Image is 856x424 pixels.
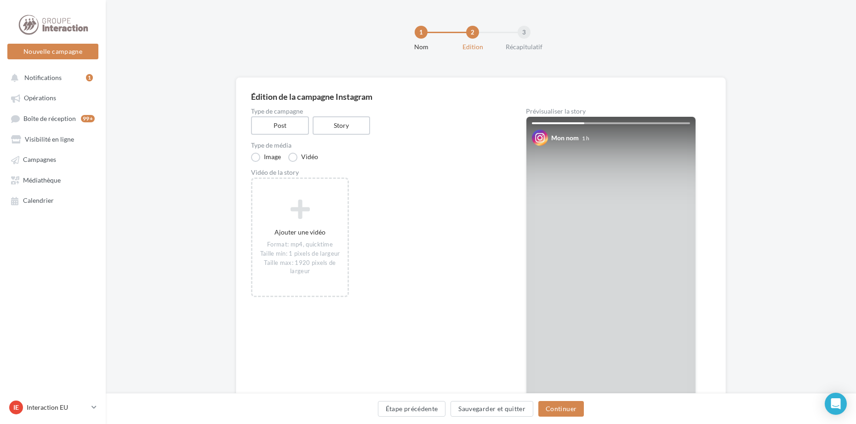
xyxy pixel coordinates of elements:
span: Boîte de réception [23,115,76,122]
a: Boîte de réception99+ [6,110,100,127]
span: Notifications [24,74,62,81]
a: Visibilité en ligne [6,131,100,147]
label: Type de campagne [251,108,496,115]
div: Prévisualiser la story [526,108,696,115]
button: Nouvelle campagne [7,44,98,59]
div: 3 [518,26,531,39]
div: Nom [392,42,451,52]
div: 1 h [582,134,589,142]
div: 2 [466,26,479,39]
div: 1 [86,74,93,81]
a: Opérations [6,89,100,106]
label: Story [313,116,371,135]
div: Mon nom [551,133,579,143]
div: Edition [443,42,502,52]
span: IE [13,403,19,412]
p: Interaction EU [27,403,88,412]
span: Médiathèque [23,176,61,184]
label: Image [251,153,281,162]
button: Continuer [538,401,584,417]
div: 99+ [81,115,95,122]
div: Récapitulatif [495,42,554,52]
div: 1 [415,26,428,39]
button: Notifications 1 [6,69,97,86]
button: Sauvegarder et quitter [451,401,533,417]
div: Open Intercom Messenger [825,393,847,415]
a: Médiathèque [6,172,100,188]
div: Édition de la campagne Instagram [251,92,711,101]
label: Vidéo [288,153,318,162]
button: Étape précédente [378,401,446,417]
span: Calendrier [23,197,54,205]
span: Opérations [24,94,56,102]
label: Type de média [251,142,496,149]
div: Vidéo de la story [251,169,496,176]
span: Campagnes [23,156,56,164]
a: IE Interaction EU [7,399,98,416]
a: Calendrier [6,192,100,208]
label: Post [251,116,309,135]
span: Visibilité en ligne [25,135,74,143]
a: Campagnes [6,151,100,167]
